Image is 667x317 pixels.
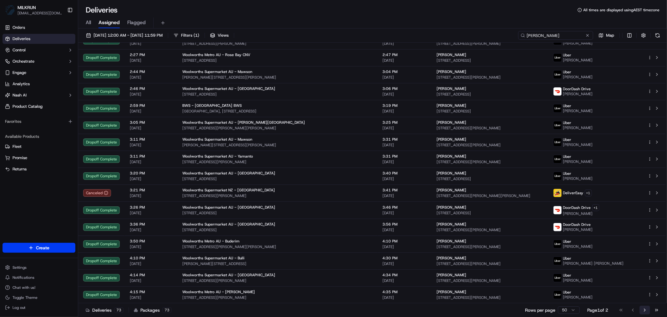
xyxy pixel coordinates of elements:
span: Notifications [13,275,34,280]
span: 3:26 PM [130,205,172,210]
span: [DATE] [130,143,172,148]
button: MILKRUN [18,4,36,11]
span: Uber [563,256,572,261]
span: [DATE] [383,75,427,80]
span: [STREET_ADDRESS] [182,210,373,216]
span: [PERSON_NAME] [563,176,593,181]
span: Promise [13,155,27,161]
a: Returns [5,166,73,172]
span: [STREET_ADDRESS] [182,92,373,97]
span: [PERSON_NAME] [437,137,467,142]
span: Uber [563,171,572,176]
span: [DATE] [383,295,427,300]
span: Uber [563,103,572,108]
button: Control [3,45,75,55]
button: Returns [3,164,75,174]
span: Deliveries [13,36,30,42]
span: DoorDash Drive [563,222,591,227]
div: Favorites [3,117,75,127]
button: Notifications [3,273,75,282]
span: BWS - [GEOGRAPHIC_DATA] BWS [182,103,242,108]
img: MILKRUN [5,5,15,15]
span: [DATE] [130,227,172,232]
span: Woolworths Supermarket AU - [GEOGRAPHIC_DATA] [182,205,275,210]
span: [PERSON_NAME][STREET_ADDRESS][PERSON_NAME] [182,143,373,148]
span: [PERSON_NAME] [437,273,467,278]
span: [STREET_ADDRESS][PERSON_NAME] [437,244,543,249]
button: [DATE] 12:00 AM - [DATE] 11:59 PM [83,31,165,40]
span: 2:59 PM [130,103,172,108]
h1: Deliveries [86,5,118,15]
span: [STREET_ADDRESS][PERSON_NAME] [437,126,543,131]
span: [PERSON_NAME] [437,256,467,261]
span: 3:20 PM [130,171,172,176]
span: [STREET_ADDRESS][PERSON_NAME] [182,278,373,283]
span: [PERSON_NAME] [437,289,467,294]
button: Chat with us! [3,283,75,292]
span: [PERSON_NAME] [PERSON_NAME] [563,261,624,266]
span: 2:44 PM [130,69,172,74]
span: [STREET_ADDRESS][PERSON_NAME] [437,278,543,283]
span: [PERSON_NAME] [437,154,467,159]
span: DeliverEasy [563,190,584,195]
span: Woolworths Supermarket AU - [PERSON_NAME][GEOGRAPHIC_DATA] [182,120,305,125]
span: [DATE] [383,261,427,266]
span: Control [13,47,26,53]
span: [PERSON_NAME] [563,108,593,113]
span: [DATE] [383,92,427,97]
span: [STREET_ADDRESS][PERSON_NAME] [182,159,373,164]
button: Orchestrate [3,56,75,66]
span: [DATE] [383,278,427,283]
a: Orders [3,23,75,33]
span: Uber [563,70,572,75]
span: [PERSON_NAME][STREET_ADDRESS] [182,261,373,266]
a: Deliveries [3,34,75,44]
button: MILKRUNMILKRUN[EMAIL_ADDRESS][DOMAIN_NAME] [3,3,65,18]
span: 2:27 PM [130,52,172,57]
span: [PERSON_NAME] [437,205,467,210]
span: [STREET_ADDRESS] [437,210,543,216]
span: [DATE] [130,295,172,300]
span: 3:04 PM [383,69,427,74]
span: Map [606,33,614,38]
span: [STREET_ADDRESS][PERSON_NAME] [182,295,373,300]
span: Uber [563,137,572,142]
span: [STREET_ADDRESS][PERSON_NAME] [182,41,373,46]
span: [PERSON_NAME] [563,91,593,96]
span: [STREET_ADDRESS][PERSON_NAME] [437,261,543,266]
span: [STREET_ADDRESS][PERSON_NAME][PERSON_NAME] [182,126,373,131]
span: [PERSON_NAME] [563,41,593,46]
span: 3:41 PM [383,188,427,193]
img: uber-new-logo.jpeg [553,274,562,282]
span: [DATE] [130,159,172,164]
span: [PERSON_NAME] [563,159,593,164]
span: Log out [13,305,25,310]
button: Nash AI [3,90,75,100]
span: Views [218,33,229,38]
span: Woolworths Supermarket NZ - [GEOGRAPHIC_DATA] [182,188,275,193]
span: Assigned [99,19,120,26]
span: Woolworths Supermarket AU - [GEOGRAPHIC_DATA] [182,222,275,227]
span: [PERSON_NAME] [437,239,467,244]
span: Woolworths Metro AU - [PERSON_NAME] [182,289,255,294]
span: [DATE] [130,244,172,249]
span: [STREET_ADDRESS] [437,109,543,114]
span: [PERSON_NAME] [437,86,467,91]
span: [STREET_ADDRESS] [182,58,373,63]
span: Orchestrate [13,59,34,64]
span: 3:11 PM [130,137,172,142]
span: 3:05 PM [130,120,172,125]
span: 4:34 PM [383,273,427,278]
span: [PERSON_NAME] [437,52,467,57]
button: [EMAIL_ADDRESS][DOMAIN_NAME] [18,11,62,16]
span: [DATE] [130,75,172,80]
span: Woolworths Supermarket AU - Mawson [182,137,252,142]
span: Orders [13,25,25,30]
span: [PERSON_NAME] [437,120,467,125]
span: [STREET_ADDRESS][PERSON_NAME] [437,227,543,232]
span: 3:19 PM [383,103,427,108]
span: 2:46 PM [130,86,172,91]
span: [PERSON_NAME] [563,142,593,147]
span: [PERSON_NAME] [563,244,593,249]
span: [DATE] [383,109,427,114]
